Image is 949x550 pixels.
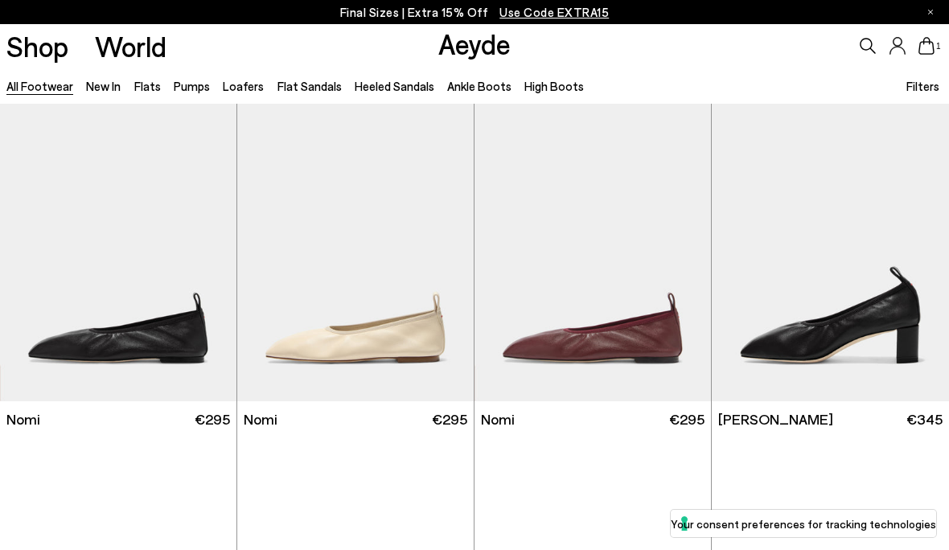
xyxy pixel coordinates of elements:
span: Nomi [481,409,515,429]
a: Loafers [223,79,264,93]
a: Flat Sandals [277,79,342,93]
label: Your consent preferences for tracking technologies [671,515,936,532]
span: Filters [906,79,939,93]
a: New In [86,79,121,93]
button: Your consent preferences for tracking technologies [671,510,936,537]
a: Nomi €295 [474,401,711,437]
a: Ankle Boots [447,79,511,93]
a: [PERSON_NAME] €345 [712,401,949,437]
a: Shop [6,32,68,60]
span: Navigate to /collections/ss25-final-sizes [499,5,609,19]
a: Flats [134,79,161,93]
p: Final Sizes | Extra 15% Off [340,2,610,23]
a: Nomi €295 [237,401,474,437]
a: High Boots [524,79,584,93]
a: 1 [918,37,935,55]
span: €295 [669,409,705,429]
span: €345 [906,409,943,429]
a: Heeled Sandals [355,79,434,93]
img: Narissa Ruched Pumps [712,104,949,401]
a: All Footwear [6,79,73,93]
img: Nomi Ruched Flats [474,104,711,401]
a: Aeyde [438,27,511,60]
a: Pumps [174,79,210,93]
span: [PERSON_NAME] [718,409,833,429]
span: 1 [935,42,943,51]
a: World [95,32,166,60]
span: €295 [432,409,467,429]
span: Nomi [6,409,40,429]
span: Nomi [244,409,277,429]
span: €295 [195,409,230,429]
img: Nomi Ruched Flats [237,104,474,401]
